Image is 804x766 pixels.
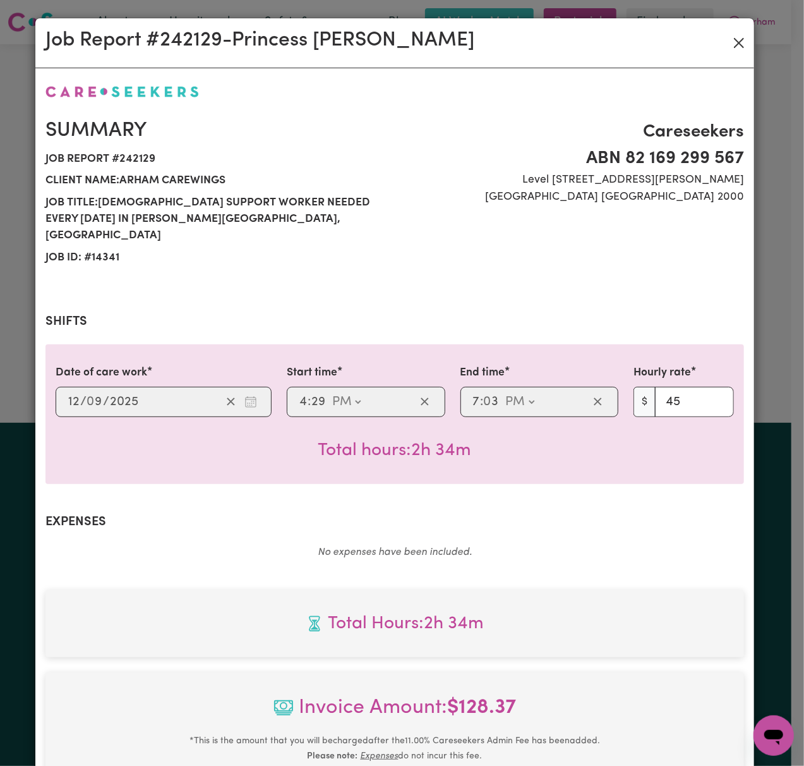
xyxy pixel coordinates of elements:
[56,365,147,381] label: Date of care work
[402,172,744,188] span: Level [STREET_ADDRESS][PERSON_NAME]
[45,247,387,269] span: Job ID: # 14341
[308,751,358,761] b: Please note:
[189,736,600,761] small: This is the amount that you will be charged after the 11.00 % Careseekers Admin Fee has been adde...
[221,392,241,411] button: Clear date
[45,314,744,329] h2: Shifts
[287,365,337,381] label: Start time
[87,396,94,408] span: 0
[318,442,472,459] span: Total hours worked: 2 hours 34 minutes
[447,698,516,718] b: $ 128.37
[45,119,387,143] h2: Summary
[103,395,109,409] span: /
[633,387,656,417] span: $
[308,395,311,409] span: :
[361,751,399,761] u: Expenses
[484,396,491,408] span: 0
[45,86,199,97] img: Careseekers logo
[402,119,744,145] span: Careseekers
[472,392,481,411] input: --
[311,392,326,411] input: --
[402,189,744,205] span: [GEOGRAPHIC_DATA] [GEOGRAPHIC_DATA] 2000
[45,192,387,247] span: Job title: [DEMOGRAPHIC_DATA] Support Worker Needed Every [DATE] In [PERSON_NAME][GEOGRAPHIC_DATA...
[56,693,734,733] span: Invoice Amount:
[56,611,734,637] span: Total hours worked: 2 hours 34 minutes
[481,395,484,409] span: :
[402,145,744,172] span: ABN 82 169 299 567
[80,395,87,409] span: /
[484,392,500,411] input: --
[68,392,80,411] input: --
[633,365,691,381] label: Hourly rate
[45,149,387,170] span: Job report # 242129
[460,365,505,381] label: End time
[729,33,749,53] button: Close
[241,392,261,411] button: Enter the date of care work
[299,392,308,411] input: --
[87,392,103,411] input: --
[318,547,472,557] em: No expenses have been included.
[45,514,744,530] h2: Expenses
[45,28,474,52] h2: Job Report # 242129 - Princess [PERSON_NAME]
[45,170,387,191] span: Client name: Arham Carewings
[109,392,139,411] input: ----
[753,715,794,756] iframe: Button to launch messaging window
